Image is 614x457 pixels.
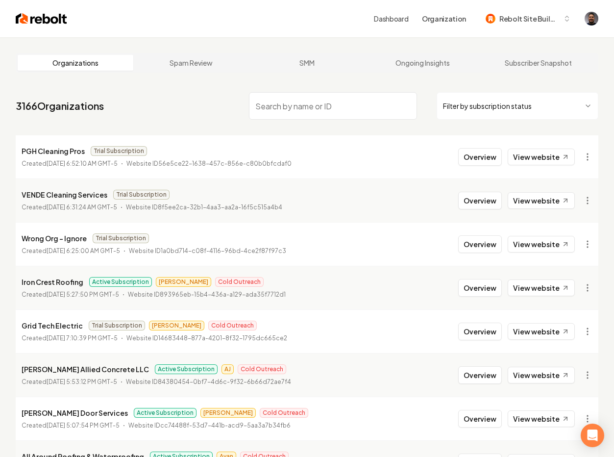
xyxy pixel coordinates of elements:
span: Cold Outreach [208,321,257,330]
span: AJ [221,364,234,374]
time: [DATE] 6:25:00 AM GMT-5 [47,247,120,254]
img: Rebolt Logo [16,12,67,25]
a: View website [508,367,575,383]
span: Active Subscription [155,364,218,374]
time: [DATE] 7:10:39 PM GMT-5 [47,334,118,342]
button: Overview [458,323,502,340]
button: Overview [458,148,502,166]
time: [DATE] 6:52:10 AM GMT-5 [47,160,118,167]
p: Website ID 14683448-877a-4201-8f32-1795dc665ce2 [126,333,287,343]
p: Website ID 56e5ce22-1638-457c-856e-c80b0bfcdaf0 [126,159,292,169]
time: [DATE] 6:31:24 AM GMT-5 [47,203,117,211]
span: [PERSON_NAME] [149,321,204,330]
span: Trial Subscription [91,146,147,156]
a: SMM [249,55,365,71]
p: Created [22,203,117,212]
button: Overview [458,235,502,253]
span: [PERSON_NAME] [200,408,256,418]
span: Trial Subscription [113,190,170,200]
a: View website [508,410,575,427]
time: [DATE] 5:07:54 PM GMT-5 [47,422,120,429]
span: [PERSON_NAME] [156,277,211,287]
a: Ongoing Insights [365,55,481,71]
div: Open Intercom Messenger [581,424,604,447]
p: Wrong Org - Ignore [22,232,87,244]
button: Open user button [585,12,598,25]
p: Website ID 8f5ee2ca-32b1-4aa3-aa2a-16f5c515a4b4 [126,203,282,212]
a: View website [508,236,575,253]
a: View website [508,192,575,209]
button: Overview [458,410,502,428]
span: Trial Subscription [89,321,145,330]
span: Trial Subscription [93,233,149,243]
a: 3166Organizations [16,99,104,113]
p: Website ID 1a0bd714-c08f-4116-96bd-4ce2f87f97c3 [129,246,286,256]
p: Website ID 84380454-0bf7-4d6c-9f32-6b66d72ae7f4 [126,377,291,387]
a: Spam Review [133,55,249,71]
a: Dashboard [374,14,408,24]
a: Organizations [18,55,133,71]
p: Created [22,290,119,300]
p: Created [22,246,120,256]
a: View website [508,149,575,165]
p: [PERSON_NAME] Door Services [22,407,128,419]
p: [PERSON_NAME] Allied Concrete LLC [22,363,149,375]
span: Active Subscription [134,408,196,418]
img: Daniel Humberto Ortega Celis [585,12,598,25]
span: Rebolt Site Builder [499,14,559,24]
time: [DATE] 5:27:50 PM GMT-5 [47,291,119,298]
span: Cold Outreach [215,277,264,287]
a: View website [508,323,575,340]
p: Grid Tech Electric [22,320,83,331]
p: Iron Crest Roofing [22,276,83,288]
span: Active Subscription [89,277,152,287]
span: Cold Outreach [238,364,286,374]
p: PGH Cleaning Pros [22,145,85,157]
button: Overview [458,279,502,297]
time: [DATE] 5:53:12 PM GMT-5 [47,378,117,385]
a: View website [508,279,575,296]
a: Subscriber Snapshot [481,55,596,71]
p: Created [22,333,118,343]
p: Created [22,421,120,431]
p: Website ID 893965eb-15b4-436a-a129-ada35f7712d1 [128,290,286,300]
span: Cold Outreach [260,408,308,418]
p: Created [22,159,118,169]
button: Overview [458,192,502,209]
button: Overview [458,366,502,384]
img: Rebolt Site Builder [486,14,495,24]
p: Created [22,377,117,387]
input: Search by name or ID [249,92,418,120]
p: Website ID cc74488f-53d7-441b-acd9-5aa3a7b34fb6 [128,421,291,431]
p: VENDE Cleaning Services [22,189,107,201]
button: Organization [416,10,472,27]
